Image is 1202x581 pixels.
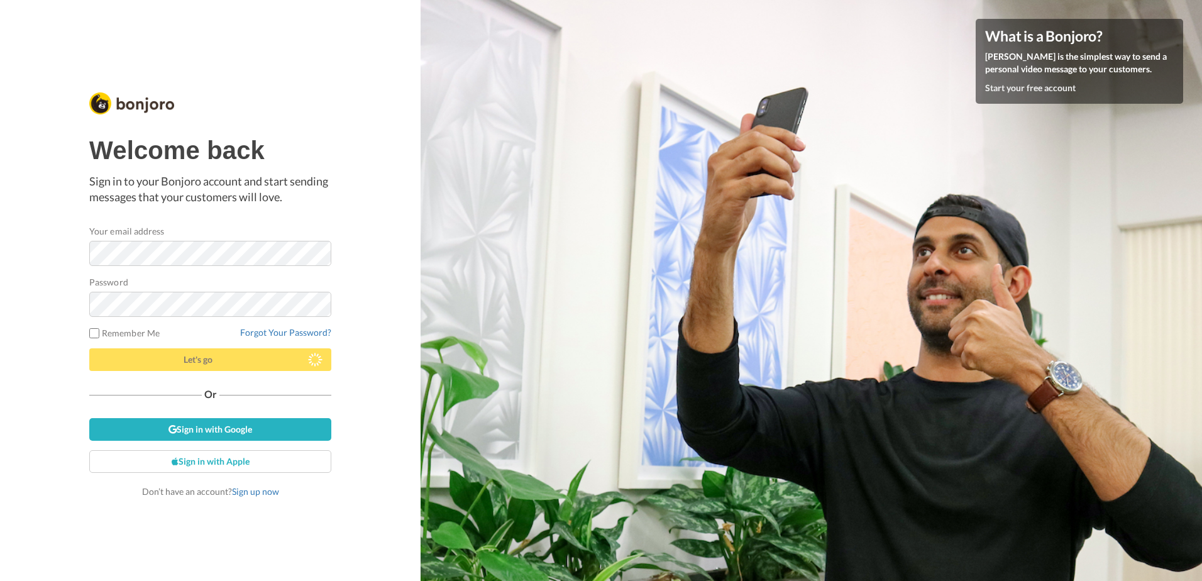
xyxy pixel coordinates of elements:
[89,174,331,206] p: Sign in to your Bonjoro account and start sending messages that your customers will love.
[985,28,1174,44] h4: What is a Bonjoro?
[89,136,331,164] h1: Welcome back
[240,327,331,338] a: Forgot Your Password?
[89,328,99,338] input: Remember Me
[89,224,164,238] label: Your email address
[232,486,279,497] a: Sign up now
[89,450,331,473] a: Sign in with Apple
[985,50,1174,75] p: [PERSON_NAME] is the simplest way to send a personal video message to your customers.
[89,326,160,340] label: Remember Me
[89,275,128,289] label: Password
[89,418,331,441] a: Sign in with Google
[202,390,219,399] span: Or
[142,486,279,497] span: Don’t have an account?
[89,348,331,371] button: Let's go
[985,82,1076,93] a: Start your free account
[184,354,212,365] span: Let's go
